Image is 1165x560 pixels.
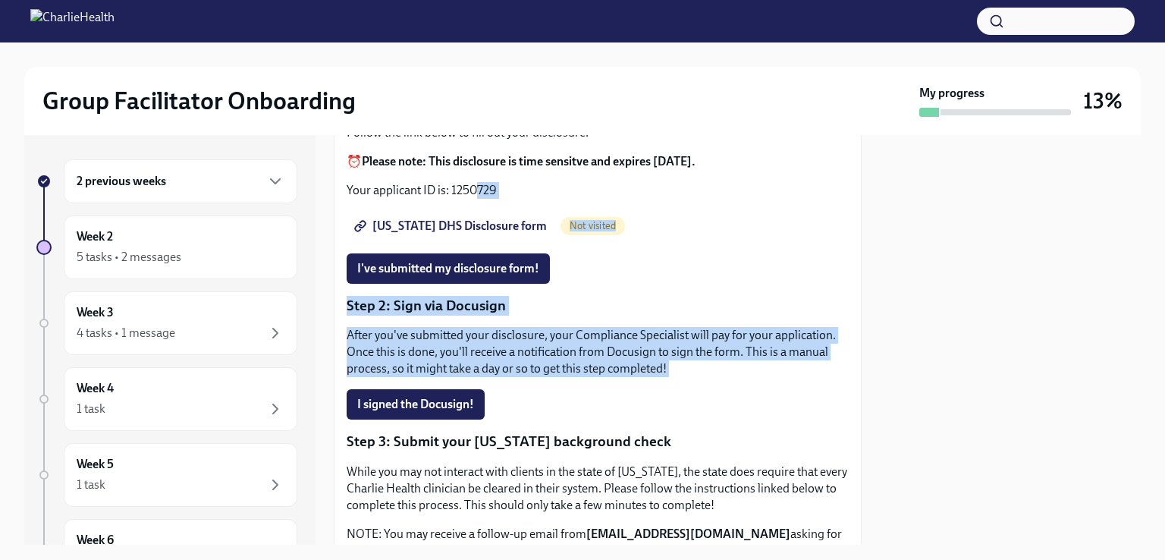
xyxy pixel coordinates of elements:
[36,216,297,279] a: Week 25 tasks • 2 messages
[77,325,175,341] div: 4 tasks • 1 message
[36,443,297,507] a: Week 51 task
[77,228,113,245] h6: Week 2
[36,291,297,355] a: Week 34 tasks • 1 message
[77,380,114,397] h6: Week 4
[347,253,550,284] button: I've submitted my disclosure form!
[77,456,114,473] h6: Week 5
[561,220,625,231] span: Not visited
[347,211,557,241] a: [US_STATE] DHS Disclosure form
[42,86,356,116] h2: Group Facilitator Onboarding
[77,401,105,417] div: 1 task
[357,261,539,276] span: I've submitted my disclosure form!
[362,154,696,168] strong: Please note: This disclosure is time sensitve and expires [DATE].
[347,327,849,377] p: After you've submitted your disclosure, your Compliance Specialist will pay for your application....
[77,173,166,190] h6: 2 previous weeks
[357,219,547,234] span: [US_STATE] DHS Disclosure form
[347,464,849,514] p: While you may not interact with clients in the state of [US_STATE], the state does require that e...
[30,9,115,33] img: CharlieHealth
[347,432,849,451] p: Step 3: Submit your [US_STATE] background check
[347,389,485,420] button: I signed the Docusign!
[77,532,114,549] h6: Week 6
[347,153,849,170] p: ⏰
[586,527,790,541] strong: [EMAIL_ADDRESS][DOMAIN_NAME]
[77,249,181,266] div: 5 tasks • 2 messages
[36,367,297,431] a: Week 41 task
[357,397,474,412] span: I signed the Docusign!
[347,296,849,316] p: Step 2: Sign via Docusign
[347,182,849,199] p: Your applicant ID is: 1250729
[1083,87,1123,115] h3: 13%
[77,304,114,321] h6: Week 3
[77,477,105,493] div: 1 task
[919,85,984,102] strong: My progress
[64,159,297,203] div: 2 previous weeks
